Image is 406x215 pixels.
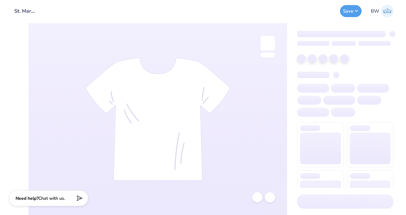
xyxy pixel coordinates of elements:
strong: Need help? [16,195,38,201]
img: tee-skeleton.svg [85,57,231,181]
input: Untitled Design [10,5,41,17]
span: Chat with us. [38,195,65,201]
a: BW [368,5,396,17]
img: Brooke Williams [381,5,394,17]
span: BW [371,8,379,15]
button: Save [340,5,362,17]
